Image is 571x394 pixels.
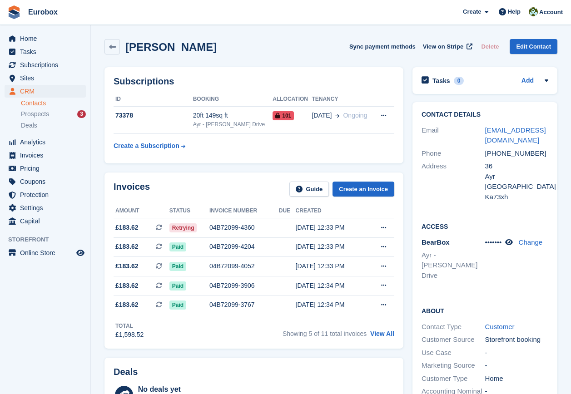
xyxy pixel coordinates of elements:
span: Subscriptions [20,59,74,71]
span: £183.62 [115,223,139,232]
div: Marketing Source [422,360,485,371]
span: Prospects [21,110,49,118]
span: CRM [20,85,74,98]
span: Paid [169,281,186,291]
span: Capital [20,215,74,227]
a: Create an Invoice [333,182,394,197]
div: Address [422,161,485,202]
a: Add [521,76,534,86]
span: Pricing [20,162,74,175]
span: 101 [273,111,294,120]
a: Edit Contact [510,39,557,54]
div: Ayr [485,172,549,182]
span: ••••••• [485,238,502,246]
span: Retrying [169,223,197,232]
a: menu [5,72,86,84]
a: menu [5,215,86,227]
span: Paid [169,300,186,310]
th: Amount [114,204,169,218]
a: Deals [21,121,86,130]
a: Eurobox [25,5,61,20]
button: Sync payment methods [349,39,416,54]
a: Contacts [21,99,86,108]
span: Showing 5 of 11 total invoices [283,330,367,337]
div: [DATE] 12:33 PM [296,242,367,251]
a: Customer [485,323,515,330]
h2: About [422,306,548,315]
button: Delete [477,39,502,54]
span: BearBox [422,238,450,246]
div: [GEOGRAPHIC_DATA] [485,182,549,192]
span: Settings [20,202,74,214]
div: 36 [485,161,549,172]
div: - [485,360,549,371]
img: stora-icon-8386f47178a22dfd0bd8f6a31ec36ba5ce8667c1dd55bd0f319d3a0aa187defe.svg [7,5,21,19]
th: Due [279,204,296,218]
a: View on Stripe [419,39,474,54]
div: 04B72099-3906 [209,281,279,291]
h2: Deals [114,367,138,377]
h2: [PERSON_NAME] [125,41,217,53]
a: menu [5,246,86,259]
div: Customer Type [422,374,485,384]
span: [DATE] [312,111,332,120]
a: [EMAIL_ADDRESS][DOMAIN_NAME] [485,126,546,144]
a: menu [5,175,86,188]
h2: Contact Details [422,111,548,118]
div: 04B72099-4204 [209,242,279,251]
span: Protection [20,188,74,201]
span: Account [539,8,563,17]
div: [DATE] 12:34 PM [296,281,367,291]
div: Email [422,125,485,146]
img: Lorna Russell [529,7,538,16]
div: [DATE] 12:33 PM [296,261,367,271]
a: menu [5,162,86,175]
span: Home [20,32,74,45]
div: 3 [77,110,86,118]
a: menu [5,85,86,98]
div: [DATE] 12:34 PM [296,300,367,310]
div: 20ft 149sq ft [193,111,273,120]
div: Use Case [422,348,485,358]
span: Storefront [8,235,90,244]
span: Analytics [20,136,74,148]
div: Customer Source [422,335,485,345]
a: Guide [289,182,329,197]
div: 04B72099-4360 [209,223,279,232]
div: - [485,348,549,358]
span: £183.62 [115,281,139,291]
a: menu [5,59,86,71]
th: ID [114,92,193,107]
a: menu [5,136,86,148]
div: 04B72099-4052 [209,261,279,271]
th: Booking [193,92,273,107]
span: Online Store [20,246,74,259]
div: Contact Type [422,322,485,332]
span: View on Stripe [423,42,463,51]
div: [PHONE_NUMBER] [485,148,549,159]
a: menu [5,45,86,58]
div: Total [115,322,144,330]
span: Sites [20,72,74,84]
th: Invoice number [209,204,279,218]
a: menu [5,32,86,45]
span: Ongoing [343,112,367,119]
span: £183.62 [115,300,139,310]
a: Prospects 3 [21,109,86,119]
a: Change [519,238,543,246]
h2: Access [422,222,548,231]
h2: Subscriptions [114,76,394,87]
div: Home [485,374,549,384]
div: Create a Subscription [114,141,179,151]
a: View All [370,330,394,337]
span: Deals [21,121,37,130]
span: £183.62 [115,242,139,251]
span: Create [463,7,481,16]
span: Paid [169,242,186,251]
div: 0 [454,77,464,85]
th: Created [296,204,367,218]
h2: Tasks [432,77,450,85]
h2: Invoices [114,182,150,197]
a: menu [5,188,86,201]
li: Ayr - [PERSON_NAME] Drive [422,250,485,281]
